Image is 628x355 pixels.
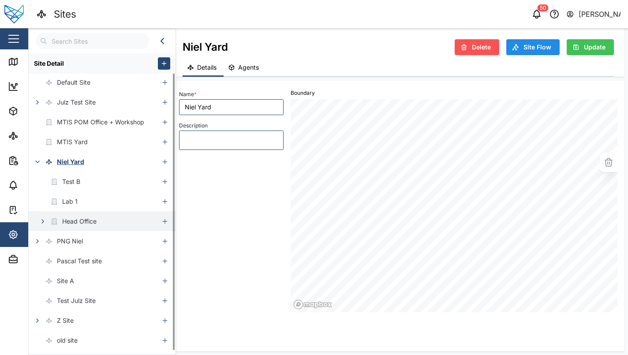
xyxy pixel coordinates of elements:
[23,57,43,67] div: Map
[57,97,96,107] div: Julz Test Site
[62,177,80,187] div: Test B
[57,78,90,87] div: Default Site
[23,156,53,165] div: Reports
[34,59,147,68] div: Site Detail
[523,40,551,55] span: Site Flow
[179,91,197,97] label: Name
[291,89,618,97] div: Boundary
[57,236,83,246] div: PNG Niel
[23,254,49,264] div: Admin
[238,64,259,71] span: Agents
[506,39,560,55] a: Site Flow
[293,299,332,310] a: Mapbox logo
[566,8,621,20] button: [PERSON_NAME]
[538,4,549,11] div: 50
[36,33,149,49] input: Search Sites
[579,9,621,20] div: [PERSON_NAME]
[23,106,50,116] div: Assets
[57,316,74,325] div: Z Site
[57,137,88,147] div: MTIS Yard
[179,123,208,129] label: Description
[472,40,491,55] span: Delete
[57,256,102,266] div: Pascal Test site
[23,205,47,215] div: Tasks
[197,64,217,71] span: Details
[57,276,74,286] div: Site A
[584,40,606,55] span: Update
[62,217,97,226] div: Head Office
[57,336,78,345] div: old site
[23,82,63,91] div: Dashboard
[23,131,44,141] div: Sites
[57,117,144,127] div: MTIS POM Office + Workshop
[455,39,499,55] button: Delete
[183,39,228,55] div: Niel Yard
[4,4,24,24] img: Main Logo
[54,7,76,22] div: Sites
[23,230,54,239] div: Settings
[567,39,614,55] button: Update
[291,99,618,312] canvas: Map
[62,197,78,206] div: Lab 1
[57,296,96,306] div: Test Julz Site
[57,157,84,167] div: Niel Yard
[23,180,50,190] div: Alarms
